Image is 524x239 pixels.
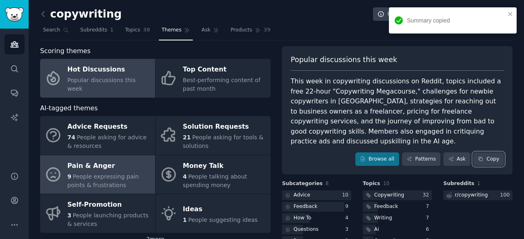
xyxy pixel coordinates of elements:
div: 100 [500,192,513,199]
div: 9 [345,203,351,210]
img: GummySearch logo [5,7,24,22]
span: 8 [325,181,329,186]
a: Copywriting32 [363,190,432,201]
a: Ideas1People suggesting ideas [156,194,271,233]
span: Popular discussions this week [291,55,397,65]
span: 1 [477,181,481,186]
div: This week in copywriting discussions on Reddit, topics included a free 22-hour "Copywriting Megac... [291,76,504,147]
span: Best-performing content of past month [183,77,261,92]
span: Subcategories [282,180,323,188]
span: AI-tagged themes [40,103,98,114]
span: Subreddits [80,27,107,34]
span: Products [230,27,252,34]
div: Writing [374,214,392,222]
div: Ai [374,226,379,233]
a: How To4 [282,213,351,223]
span: 1 [110,27,114,34]
a: Writing7 [363,213,432,223]
a: Questions3 [282,225,351,235]
span: Popular discussions this week [68,77,136,92]
div: Pain & Anger [68,159,151,172]
a: Advice Requests74People asking for advice & resources [40,116,155,155]
span: 4 [183,173,187,180]
button: close [508,11,513,17]
span: 10 [383,181,390,186]
div: Self-Promotion [68,199,151,212]
span: People expressing pain points & frustrations [68,173,139,188]
button: Copy [473,152,504,166]
a: Patterns [402,152,440,166]
span: Themes [162,27,182,34]
a: Pain & Anger9People expressing pain points & frustrations [40,155,155,194]
span: 1 [183,217,187,223]
div: r/ copywriting [455,192,488,199]
a: Browse all [355,152,399,166]
div: Advice Requests [68,121,151,134]
a: Ask [199,24,222,40]
a: Search [40,24,72,40]
div: Feedback [294,203,317,210]
a: Money Talk4People talking about spending money [156,155,271,194]
a: Feedback7 [363,202,432,212]
div: 32 [422,192,432,199]
span: 21 [183,134,191,141]
span: Scoring themes [40,46,90,56]
div: Feedback [374,203,398,210]
span: 3 [68,212,72,219]
a: Topics38 [122,24,153,40]
a: r/copywriting100 [443,190,513,201]
a: Feedback9 [282,202,351,212]
a: Solution Requests21People asking for tools & solutions [156,116,271,155]
span: People asking for tools & solutions [183,134,264,149]
span: People asking for advice & resources [68,134,147,149]
div: 6 [426,226,432,233]
a: Ai6 [363,225,432,235]
a: Info [373,7,403,21]
a: Hot DiscussionsPopular discussions this week [40,59,155,98]
div: 7 [426,214,432,222]
div: Hot Discussions [68,63,151,76]
div: Copywriting [374,192,404,199]
a: Products39 [228,24,273,40]
div: Top Content [183,63,267,76]
a: Subreddits1 [77,24,116,40]
a: Ask [443,152,470,166]
a: Self-Promotion3People launching products & services [40,194,155,233]
div: Summary copied [407,16,505,25]
div: Questions [294,226,318,233]
span: 74 [68,134,75,141]
span: Topics [125,27,140,34]
a: Themes [159,24,193,40]
span: Ask [201,27,210,34]
a: Top ContentBest-performing content of past month [156,59,271,98]
span: Subreddits [443,180,474,188]
span: People suggesting ideas [188,217,258,223]
div: Advice [294,192,310,199]
div: 3 [345,226,351,233]
span: People talking about spending money [183,173,247,188]
div: Ideas [183,203,258,216]
div: Solution Requests [183,121,267,134]
span: 9 [68,173,72,180]
div: 10 [342,192,351,199]
div: Money Talk [183,159,267,172]
span: Topics [363,180,380,188]
div: How To [294,214,312,222]
a: Advice10 [282,190,351,201]
span: People launching products & services [68,212,149,227]
h2: copywriting [40,8,122,21]
span: 38 [143,27,150,34]
span: 39 [264,27,271,34]
div: 4 [345,214,351,222]
div: 7 [426,203,432,210]
span: Search [43,27,60,34]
